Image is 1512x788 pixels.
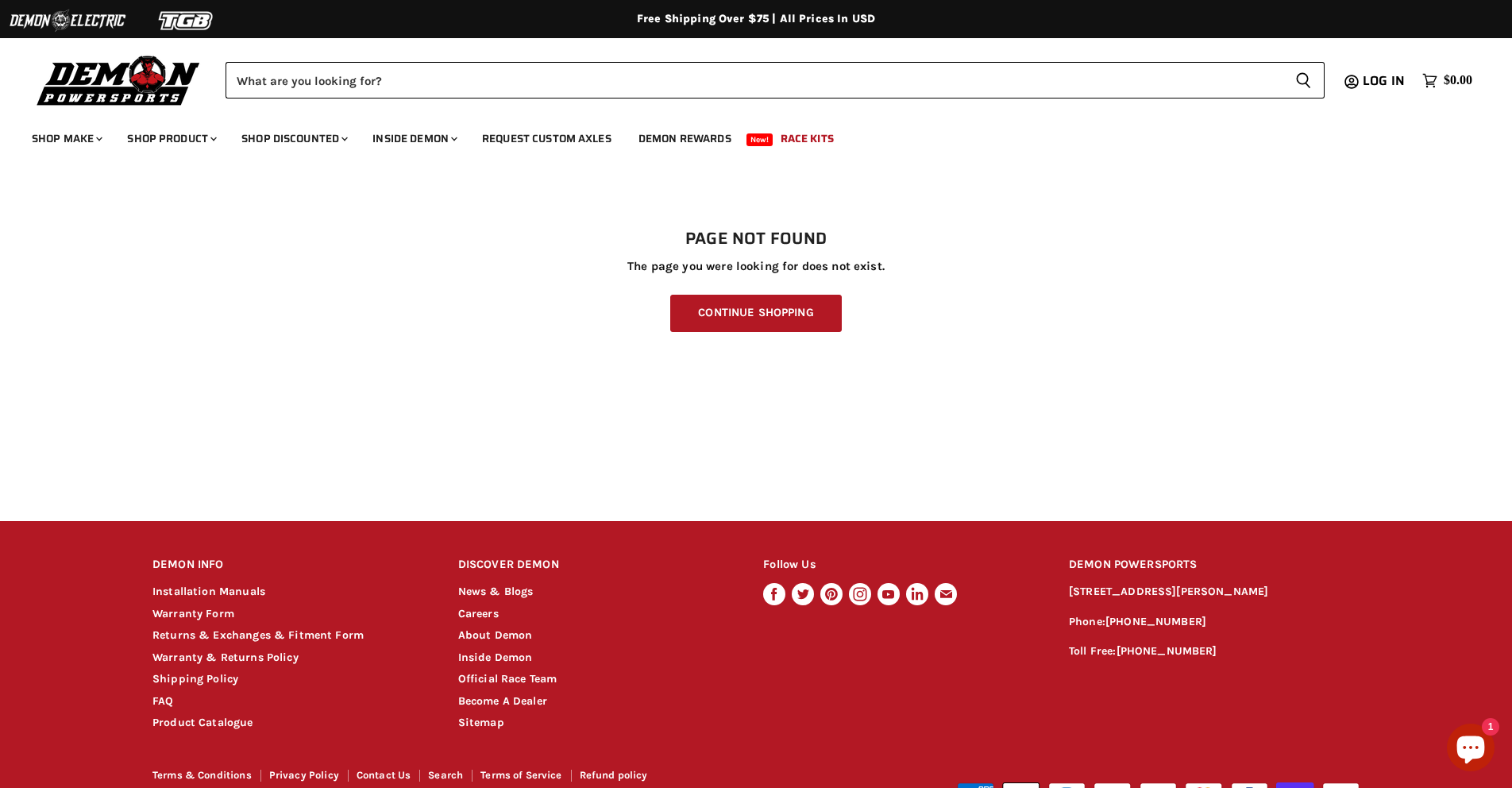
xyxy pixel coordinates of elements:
[127,6,246,36] img: TGB Logo 2
[32,52,206,108] img: Demon Powersports
[226,62,1325,98] form: Product
[152,230,1360,249] h1: Page not found
[769,122,846,155] a: Race Kits
[226,62,1282,98] input: Search
[152,769,252,781] a: Terms & Conditions
[1069,583,1360,601] p: [STREET_ADDRESS][PERSON_NAME]
[152,672,238,686] a: Shipping Policy
[1069,643,1360,661] p: Toll Free:
[1442,724,1499,775] inbox-online-store-chat: Shopify online store chat
[458,585,534,598] a: News & Blogs
[229,122,357,155] a: Shop Discounted
[627,122,743,155] a: Demon Rewards
[428,769,463,781] a: Search
[1105,615,1206,628] a: [PHONE_NUMBER]
[152,260,1360,273] p: The page you were looking for does not exist.
[20,122,112,155] a: Shop Make
[115,122,226,155] a: Shop Product
[670,295,841,332] a: Continue Shopping
[269,769,339,781] a: Privacy Policy
[1117,644,1217,658] a: [PHONE_NUMBER]
[458,672,557,686] a: Official Race Team
[8,6,127,36] img: Demon Electric Logo 2
[357,769,411,781] a: Contact Us
[152,607,234,620] a: Warranty Form
[152,716,253,729] a: Product Catalogue
[121,12,1391,26] div: Free Shipping Over $75 | All Prices In USD
[458,716,504,729] a: Sitemap
[152,770,758,786] nav: Footer
[1414,69,1480,92] a: $0.00
[152,585,265,598] a: Installation Manuals
[1363,71,1405,91] span: Log in
[361,122,467,155] a: Inside Demon
[458,547,734,584] h2: DISCOVER DEMON
[1069,613,1360,632] p: Phone:
[458,651,533,664] a: Inside Demon
[20,116,1468,155] ul: Main menu
[1444,73,1472,88] span: $0.00
[746,133,773,146] span: New!
[152,694,173,708] a: FAQ
[470,122,623,155] a: Request Custom Axles
[580,769,648,781] a: Refund policy
[1356,74,1414,88] a: Log in
[458,694,547,708] a: Become A Dealer
[458,628,533,642] a: About Demon
[763,547,1039,584] h2: Follow Us
[458,607,499,620] a: Careers
[480,769,561,781] a: Terms of Service
[1282,62,1325,98] button: Search
[1069,547,1360,584] h2: DEMON POWERSPORTS
[152,547,428,584] h2: DEMON INFO
[152,651,299,664] a: Warranty & Returns Policy
[152,628,364,642] a: Returns & Exchanges & Fitment Form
